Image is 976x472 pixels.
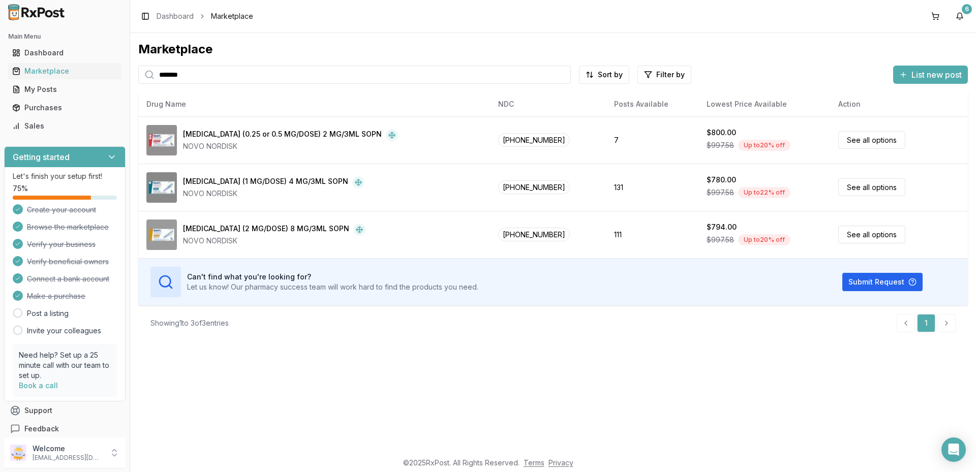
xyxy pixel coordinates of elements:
[183,188,364,199] div: NOVO NORDISK
[8,80,121,99] a: My Posts
[8,44,121,62] a: Dashboard
[27,205,96,215] span: Create your account
[4,420,126,438] button: Feedback
[579,66,629,84] button: Sort by
[911,69,962,81] span: List new post
[490,92,605,116] th: NDC
[941,437,966,462] div: Open Intercom Messenger
[12,103,117,113] div: Purchases
[707,222,737,232] div: $794.00
[157,11,194,21] a: Dashboard
[146,219,177,250] img: Ozempic (2 MG/DOSE) 8 MG/3ML SOPN
[524,458,544,467] a: Terms
[707,128,736,138] div: $800.00
[4,45,126,61] button: Dashboard
[606,211,699,258] td: 111
[707,140,734,150] span: $997.58
[183,224,349,236] div: [MEDICAL_DATA] (2 MG/DOSE) 8 MG/3ML SOPN
[12,48,117,58] div: Dashboard
[4,81,126,98] button: My Posts
[893,71,968,81] a: List new post
[27,222,109,232] span: Browse the marketplace
[4,118,126,134] button: Sales
[183,236,365,246] div: NOVO NORDISK
[917,314,935,332] a: 1
[498,228,570,241] span: [PHONE_NUMBER]
[498,133,570,147] span: [PHONE_NUMBER]
[498,180,570,194] span: [PHONE_NUMBER]
[8,33,121,41] h2: Main Menu
[13,151,70,163] h3: Getting started
[27,257,109,267] span: Verify beneficial owners
[12,121,117,131] div: Sales
[10,445,26,461] img: User avatar
[211,11,253,21] span: Marketplace
[962,4,972,14] div: 6
[707,187,734,198] span: $997.58
[842,273,923,291] button: Submit Request
[738,140,790,151] div: Up to 20 % off
[183,129,382,141] div: [MEDICAL_DATA] (0.25 or 0.5 MG/DOSE) 2 MG/3ML SOPN
[24,424,59,434] span: Feedback
[138,41,968,57] div: Marketplace
[897,314,956,332] nav: pagination
[606,116,699,164] td: 7
[707,175,736,185] div: $780.00
[606,164,699,211] td: 131
[838,178,905,196] a: See all options
[8,99,121,117] a: Purchases
[12,66,117,76] div: Marketplace
[8,117,121,135] a: Sales
[13,171,117,181] p: Let's finish your setup first!
[27,239,96,249] span: Verify your business
[598,70,623,80] span: Sort by
[707,235,734,245] span: $997.58
[146,125,177,155] img: Ozempic (0.25 or 0.5 MG/DOSE) 2 MG/3ML SOPN
[548,458,573,467] a: Privacy
[19,381,58,390] a: Book a call
[33,454,103,462] p: [EMAIL_ADDRESS][DOMAIN_NAME]
[838,131,905,149] a: See all options
[187,282,478,292] p: Let us know! Our pharmacy success team will work hard to find the products you need.
[27,308,69,319] a: Post a listing
[838,226,905,243] a: See all options
[4,100,126,116] button: Purchases
[138,92,490,116] th: Drug Name
[656,70,685,80] span: Filter by
[183,141,398,151] div: NOVO NORDISK
[8,62,121,80] a: Marketplace
[738,234,790,245] div: Up to 20 % off
[150,318,229,328] div: Showing 1 to 3 of 3 entries
[183,176,348,188] div: [MEDICAL_DATA] (1 MG/DOSE) 4 MG/3ML SOPN
[738,187,790,198] div: Up to 22 % off
[187,272,478,282] h3: Can't find what you're looking for?
[637,66,691,84] button: Filter by
[952,8,968,24] button: 6
[830,92,968,116] th: Action
[33,444,103,454] p: Welcome
[157,11,253,21] nav: breadcrumb
[27,326,101,336] a: Invite your colleagues
[13,183,28,194] span: 75 %
[146,172,177,203] img: Ozempic (1 MG/DOSE) 4 MG/3ML SOPN
[27,291,85,301] span: Make a purchase
[27,274,109,284] span: Connect a bank account
[4,401,126,420] button: Support
[698,92,830,116] th: Lowest Price Available
[4,63,126,79] button: Marketplace
[4,4,69,20] img: RxPost Logo
[893,66,968,84] button: List new post
[12,84,117,95] div: My Posts
[606,92,699,116] th: Posts Available
[19,350,111,381] p: Need help? Set up a 25 minute call with our team to set up.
